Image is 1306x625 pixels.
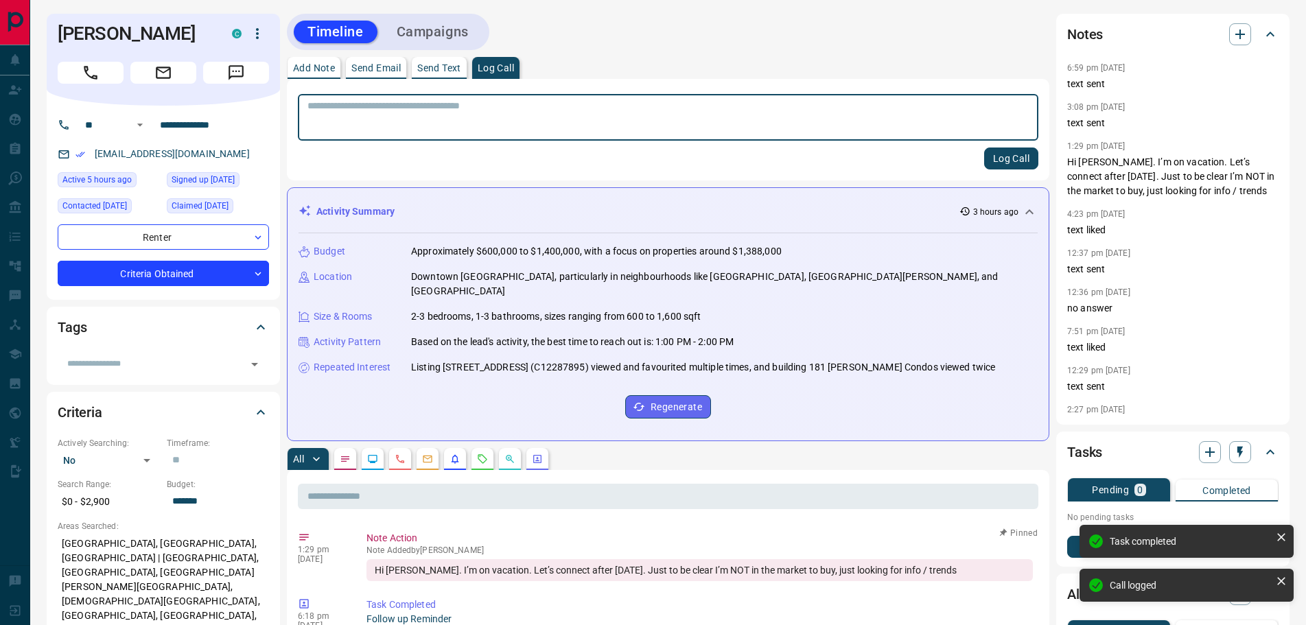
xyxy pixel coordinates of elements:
[984,148,1038,169] button: Log Call
[1067,340,1279,355] p: text liked
[58,478,160,491] p: Search Range:
[1067,262,1279,276] p: text sent
[1137,485,1143,495] p: 0
[1092,485,1129,495] p: Pending
[411,335,734,349] p: Based on the lead's activity, the best time to reach out is: 1:00 PM - 2:00 PM
[58,198,160,217] div: Fri Aug 15 2025
[366,531,1033,545] p: Note Action
[1067,18,1279,51] div: Notes
[314,360,390,375] p: Repeated Interest
[316,204,395,219] p: Activity Summary
[1067,436,1279,469] div: Tasks
[417,63,461,73] p: Send Text
[232,29,242,38] div: condos.ca
[411,309,701,324] p: 2-3 bedrooms, 1-3 bathrooms, sizes ranging from 600 to 1,600 sqft
[58,224,269,250] div: Renter
[1067,116,1279,130] p: text sent
[58,520,269,532] p: Areas Searched:
[1067,301,1279,316] p: no answer
[1067,366,1130,375] p: 12:29 pm [DATE]
[314,309,373,324] p: Size & Rooms
[1067,327,1126,336] p: 7:51 pm [DATE]
[1067,536,1279,558] button: New Task
[411,244,782,259] p: Approximately $600,000 to $1,400,000, with a focus on properties around $1,388,000
[294,21,377,43] button: Timeline
[1067,155,1279,198] p: Hi [PERSON_NAME]. I’m on vacation. Let’s connect after [DATE]. Just to be clear I’m NOT in the ma...
[314,335,381,349] p: Activity Pattern
[58,396,269,429] div: Criteria
[58,172,160,191] div: Mon Sep 15 2025
[1067,507,1279,528] p: No pending tasks
[58,401,102,423] h2: Criteria
[203,62,269,84] span: Message
[411,270,1038,298] p: Downtown [GEOGRAPHIC_DATA], particularly in neighbourhoods like [GEOGRAPHIC_DATA], [GEOGRAPHIC_DA...
[477,453,488,464] svg: Requests
[314,244,345,259] p: Budget
[298,545,346,554] p: 1:29 pm
[58,316,86,338] h2: Tags
[367,453,378,464] svg: Lead Browsing Activity
[298,611,346,621] p: 6:18 pm
[167,478,269,491] p: Budget:
[95,148,250,159] a: [EMAIL_ADDRESS][DOMAIN_NAME]
[625,395,711,418] button: Regenerate
[1067,583,1103,605] h2: Alerts
[58,23,211,45] h1: [PERSON_NAME]
[366,559,1033,581] div: Hi [PERSON_NAME]. I’m on vacation. Let’s connect after [DATE]. Just to be clear I’m NOT in the ma...
[973,206,1018,218] p: 3 hours ago
[293,454,304,464] p: All
[395,453,406,464] svg: Calls
[1202,486,1251,495] p: Completed
[504,453,515,464] svg: Opportunities
[58,449,160,471] div: No
[340,453,351,464] svg: Notes
[172,173,235,187] span: Signed up [DATE]
[58,261,269,286] div: Criteria Obtained
[75,150,85,159] svg: Email Verified
[532,453,543,464] svg: Agent Actions
[1067,405,1126,414] p: 2:27 pm [DATE]
[478,63,514,73] p: Log Call
[132,117,148,133] button: Open
[1067,77,1279,91] p: text sent
[999,527,1038,539] button: Pinned
[1067,441,1102,463] h2: Tasks
[293,63,335,73] p: Add Note
[172,199,229,213] span: Claimed [DATE]
[1067,379,1279,394] p: text sent
[1110,580,1270,591] div: Call logged
[167,437,269,449] p: Timeframe:
[58,491,160,513] p: $0 - $2,900
[167,172,269,191] div: Tue Nov 06 2018
[1067,141,1126,151] p: 1:29 pm [DATE]
[1067,578,1279,611] div: Alerts
[1067,63,1126,73] p: 6:59 pm [DATE]
[1067,248,1130,258] p: 12:37 pm [DATE]
[1067,102,1126,112] p: 3:08 pm [DATE]
[366,598,1033,612] p: Task Completed
[450,453,460,464] svg: Listing Alerts
[62,199,127,213] span: Contacted [DATE]
[1110,536,1270,547] div: Task completed
[1067,287,1130,297] p: 12:36 pm [DATE]
[1067,209,1126,219] p: 4:23 pm [DATE]
[422,453,433,464] svg: Emails
[298,554,346,564] p: [DATE]
[58,311,269,344] div: Tags
[245,355,264,374] button: Open
[411,360,995,375] p: Listing [STREET_ADDRESS] (C12287895) viewed and favourited multiple times, and building 181 [PERS...
[366,545,1033,555] p: Note Added by [PERSON_NAME]
[1067,223,1279,237] p: text liked
[167,198,269,217] div: Sun Jun 25 2023
[130,62,196,84] span: Email
[351,63,401,73] p: Send Email
[1067,23,1103,45] h2: Notes
[62,173,132,187] span: Active 5 hours ago
[299,199,1038,224] div: Activity Summary3 hours ago
[383,21,482,43] button: Campaigns
[314,270,352,284] p: Location
[58,437,160,449] p: Actively Searching:
[58,62,124,84] span: Call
